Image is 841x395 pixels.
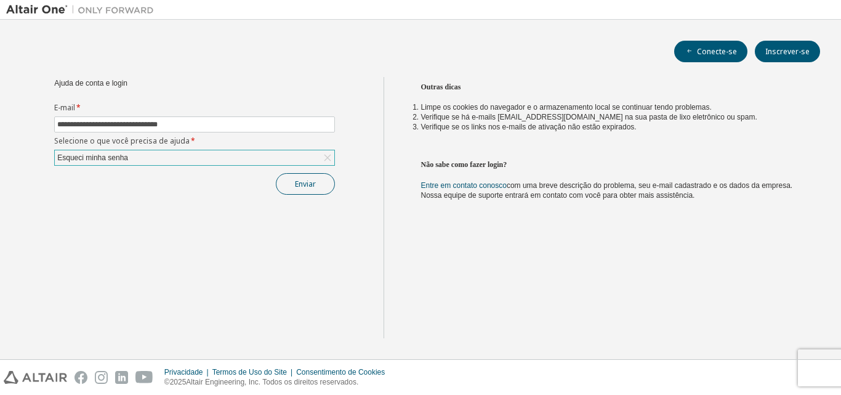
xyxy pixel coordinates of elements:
font: E-mail [54,102,75,113]
font: Ajuda de conta e login [54,79,127,88]
font: Consentimento de Cookies [296,368,385,377]
font: Enviar [295,179,316,189]
font: Altair Engineering, Inc. Todos os direitos reservados. [186,378,358,386]
font: Privacidade [164,368,203,377]
img: youtube.svg [135,371,153,384]
font: Outras dicas [421,83,461,91]
img: instagram.svg [95,371,108,384]
font: Não sabe como fazer login? [421,160,507,169]
font: Termos de Uso do Site [212,368,287,377]
font: Esqueci minha senha [57,153,128,162]
button: Enviar [276,173,335,195]
font: Limpe os cookies do navegador e o armazenamento local se continuar tendo problemas. [421,103,712,112]
font: com uma breve descrição do problema, seu e-mail cadastrado e os dados da empresa. Nossa equipe de... [421,181,793,200]
font: © [164,378,170,386]
font: Verifique se os links nos e-mails de ativação não estão expirados. [421,123,637,131]
font: Selecione o que você precisa de ajuda [54,136,190,146]
img: Altair Um [6,4,160,16]
img: facebook.svg [74,371,87,384]
a: Entre em contato conosco [421,181,507,190]
img: altair_logo.svg [4,371,67,384]
div: Esqueci minha senha [55,150,334,165]
button: Conecte-se [674,41,747,62]
font: 2025 [170,378,187,386]
font: Inscrever-se [765,46,810,57]
font: Conecte-se [697,46,737,57]
font: Verifique se há e-mails [EMAIL_ADDRESS][DOMAIN_NAME] na sua pasta de lixo eletrônico ou spam. [421,113,757,121]
img: linkedin.svg [115,371,128,384]
button: Inscrever-se [755,41,820,62]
